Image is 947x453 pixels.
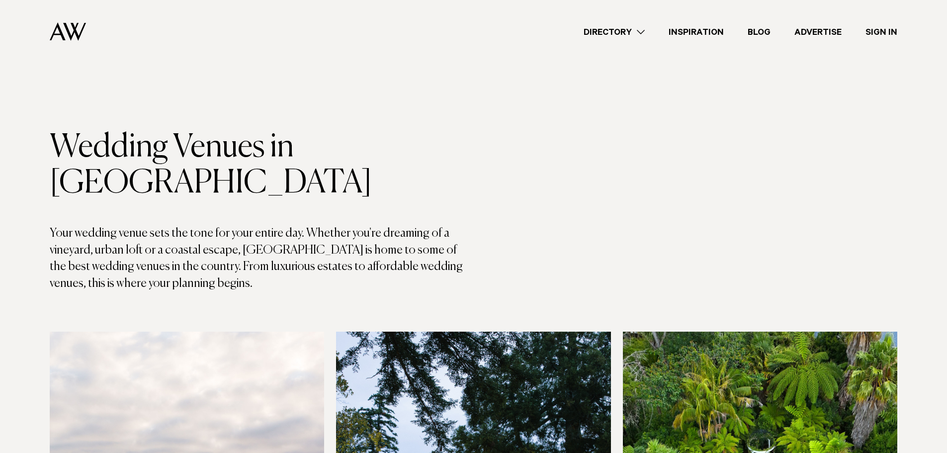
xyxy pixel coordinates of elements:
h1: Wedding Venues in [GEOGRAPHIC_DATA] [50,130,474,201]
img: Auckland Weddings Logo [50,22,86,41]
a: Blog [736,25,782,39]
a: Advertise [782,25,854,39]
a: Directory [572,25,657,39]
p: Your wedding venue sets the tone for your entire day. Whether you're dreaming of a vineyard, urba... [50,225,474,292]
a: Sign In [854,25,909,39]
a: Inspiration [657,25,736,39]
